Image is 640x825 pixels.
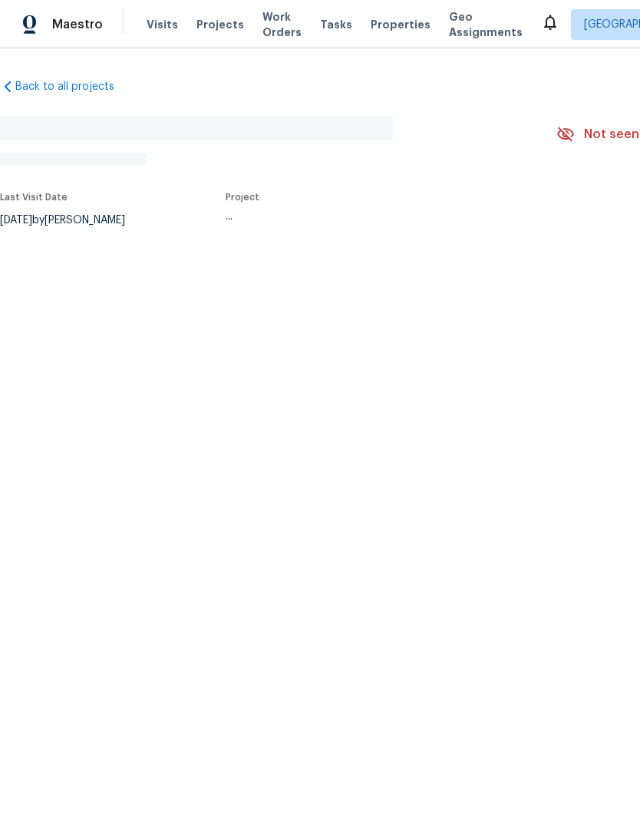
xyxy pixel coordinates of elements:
[449,9,523,40] span: Geo Assignments
[262,9,302,40] span: Work Orders
[320,19,352,30] span: Tasks
[52,17,103,32] span: Maestro
[371,17,431,32] span: Properties
[147,17,178,32] span: Visits
[226,211,520,222] div: ...
[196,17,244,32] span: Projects
[226,193,259,202] span: Project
